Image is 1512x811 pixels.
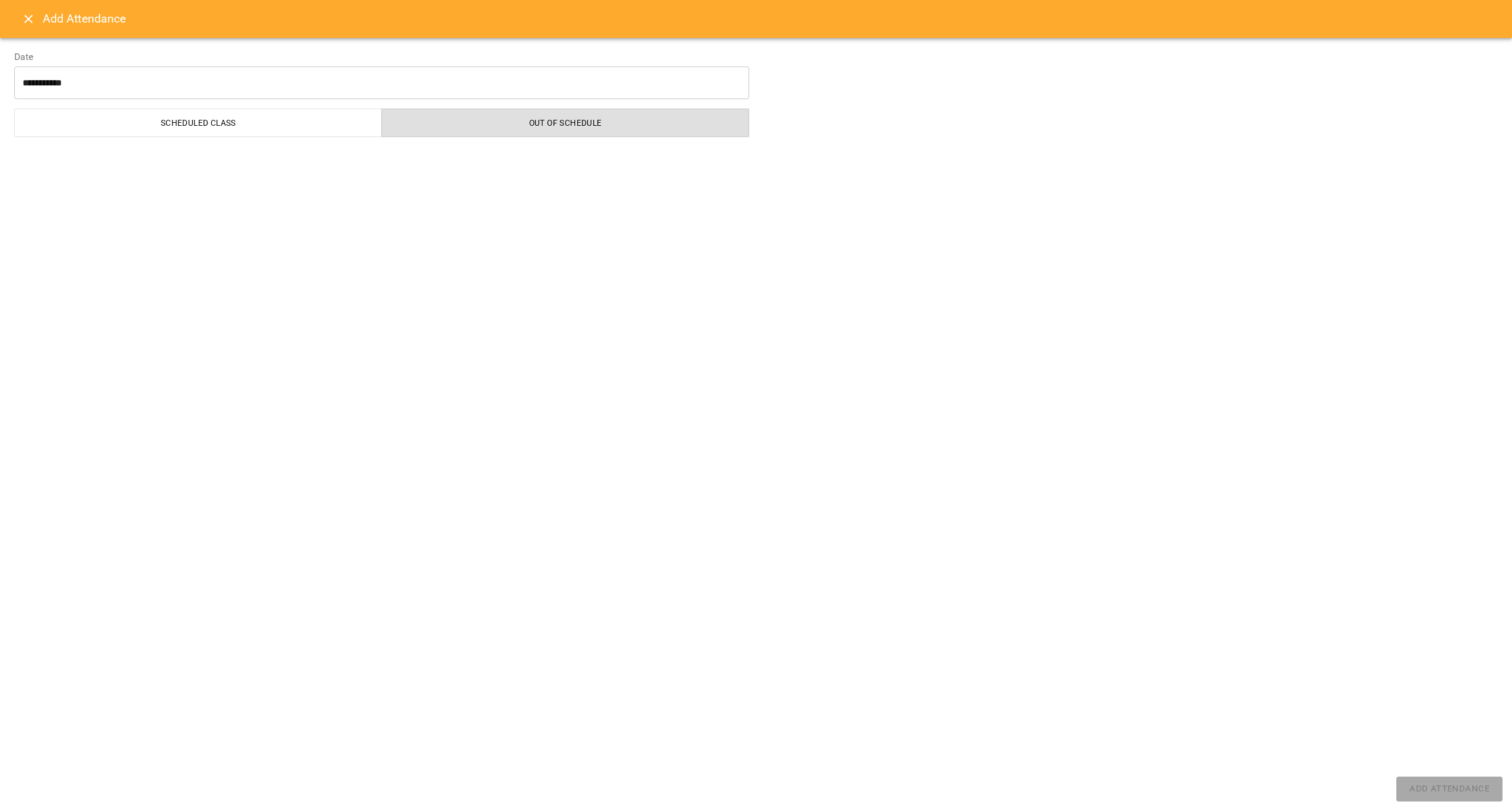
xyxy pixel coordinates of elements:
span: Out of Schedule [389,116,742,130]
button: Out of Schedule [381,109,749,137]
button: Scheduled class [14,109,382,137]
span: Scheduled class [22,116,375,130]
button: Close [14,5,43,33]
label: Date [14,52,749,62]
h6: Add Attendance [43,9,1498,28]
